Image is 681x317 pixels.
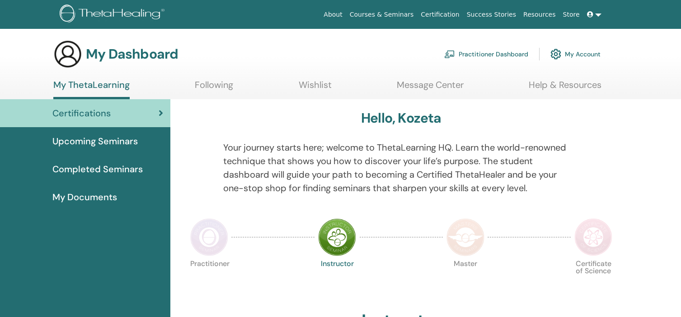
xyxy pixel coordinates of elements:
[444,44,528,64] a: Practitioner Dashboard
[444,50,455,58] img: chalkboard-teacher.svg
[574,260,612,298] p: Certificate of Science
[318,260,356,298] p: Instructor
[397,79,464,97] a: Message Center
[52,106,111,120] span: Certifications
[463,6,520,23] a: Success Stories
[361,110,441,126] h3: Hello, Kozeta
[53,40,82,69] img: generic-user-icon.jpg
[299,79,332,97] a: Wishlist
[550,44,601,64] a: My Account
[52,162,143,176] span: Completed Seminars
[529,79,601,97] a: Help & Resources
[52,134,138,148] span: Upcoming Seminars
[550,46,561,62] img: cog.svg
[520,6,559,23] a: Resources
[574,218,612,256] img: Certificate of Science
[190,218,228,256] img: Practitioner
[60,5,168,25] img: logo.png
[346,6,418,23] a: Courses & Seminars
[190,260,228,298] p: Practitioner
[86,46,178,62] h3: My Dashboard
[446,260,484,298] p: Master
[53,79,130,99] a: My ThetaLearning
[320,6,346,23] a: About
[52,190,117,204] span: My Documents
[195,79,233,97] a: Following
[318,218,356,256] img: Instructor
[417,6,463,23] a: Certification
[446,218,484,256] img: Master
[559,6,583,23] a: Store
[223,141,579,195] p: Your journey starts here; welcome to ThetaLearning HQ. Learn the world-renowned technique that sh...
